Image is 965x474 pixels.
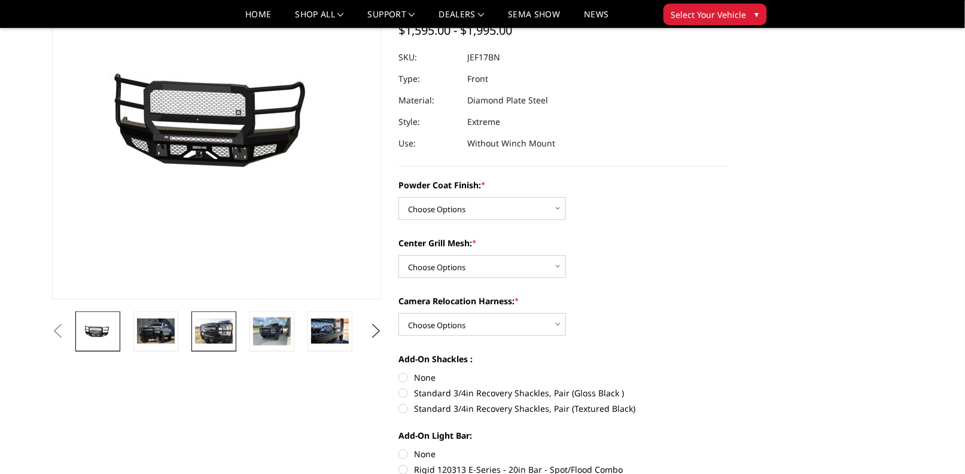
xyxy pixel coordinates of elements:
[398,402,729,415] label: Standard 3/4in Recovery Shackles, Pair (Textured Black)
[467,133,555,154] dd: Without Winch Mount
[137,319,175,344] img: 2017-2022 Ford F250-350 - FT Series - Extreme Front Bumper
[311,319,349,344] img: 2017-2022 Ford F250-350 - FT Series - Extreme Front Bumper
[467,90,548,111] dd: Diamond Plate Steel
[439,10,485,27] a: Dealers
[398,371,729,384] label: None
[398,295,729,307] label: Camera Relocation Harness:
[398,47,458,68] dt: SKU:
[905,417,965,474] iframe: Chat Widget
[368,10,415,27] a: Support
[467,47,500,68] dd: JEF17BN
[195,319,233,344] img: 2017-2022 Ford F250-350 - FT Series - Extreme Front Bumper
[584,10,608,27] a: News
[398,179,729,191] label: Powder Coat Finish:
[296,10,344,27] a: shop all
[398,387,729,399] label: Standard 3/4in Recovery Shackles, Pair (Gloss Black )
[398,353,729,365] label: Add-On Shackles :
[467,111,500,133] dd: Extreme
[367,322,385,340] button: Next
[253,317,291,345] img: 2017-2022 Ford F250-350 - FT Series - Extreme Front Bumper
[671,8,747,21] span: Select Your Vehicle
[467,68,488,90] dd: Front
[398,90,458,111] dt: Material:
[49,322,67,340] button: Previous
[398,133,458,154] dt: Use:
[755,8,759,20] span: ▾
[398,448,729,460] label: None
[398,429,729,442] label: Add-On Light Bar:
[245,10,271,27] a: Home
[663,4,767,25] button: Select Your Vehicle
[398,237,729,249] label: Center Grill Mesh:
[508,10,560,27] a: SEMA Show
[398,111,458,133] dt: Style:
[398,68,458,90] dt: Type:
[398,22,512,38] span: $1,595.00 - $1,995.00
